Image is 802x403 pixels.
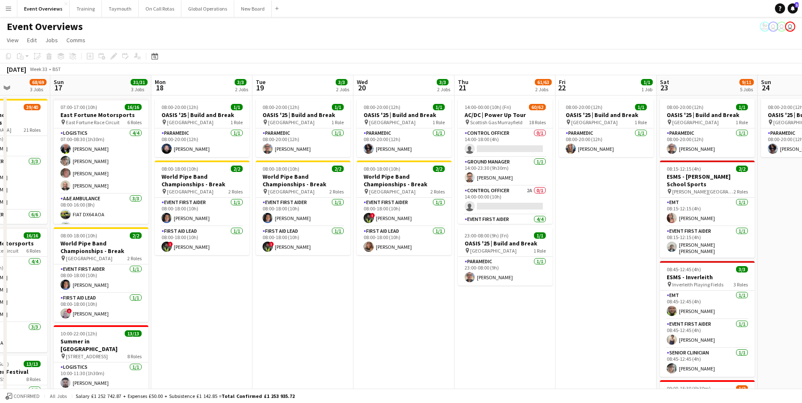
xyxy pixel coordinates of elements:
span: Comms [66,36,85,44]
button: Event Overviews [17,0,70,17]
button: Confirmed [4,392,41,401]
span: Jobs [45,36,58,44]
span: Edit [27,36,37,44]
button: Taymouth [102,0,139,17]
span: All jobs [48,393,68,399]
app-user-avatar: Operations Team [785,22,795,32]
a: 1 [788,3,798,14]
button: Training [70,0,102,17]
span: 1 [795,2,799,8]
span: Week 33 [28,66,49,72]
div: [DATE] [7,65,26,74]
span: Total Confirmed £1 253 935.72 [222,393,295,399]
button: New Board [234,0,272,17]
app-user-avatar: Operations Team [777,22,787,32]
div: BST [52,66,61,72]
a: Comms [63,35,89,46]
div: Salary £1 252 742.87 + Expenses £50.00 + Subsistence £1 142.85 = [76,393,295,399]
span: Confirmed [14,393,40,399]
span: View [7,36,19,44]
a: View [3,35,22,46]
button: On Call Rotas [139,0,181,17]
button: Global Operations [181,0,234,17]
app-user-avatar: Operations Manager [760,22,770,32]
a: Jobs [42,35,61,46]
a: Edit [24,35,40,46]
app-user-avatar: Operations Team [768,22,778,32]
h1: Event Overviews [7,20,83,33]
